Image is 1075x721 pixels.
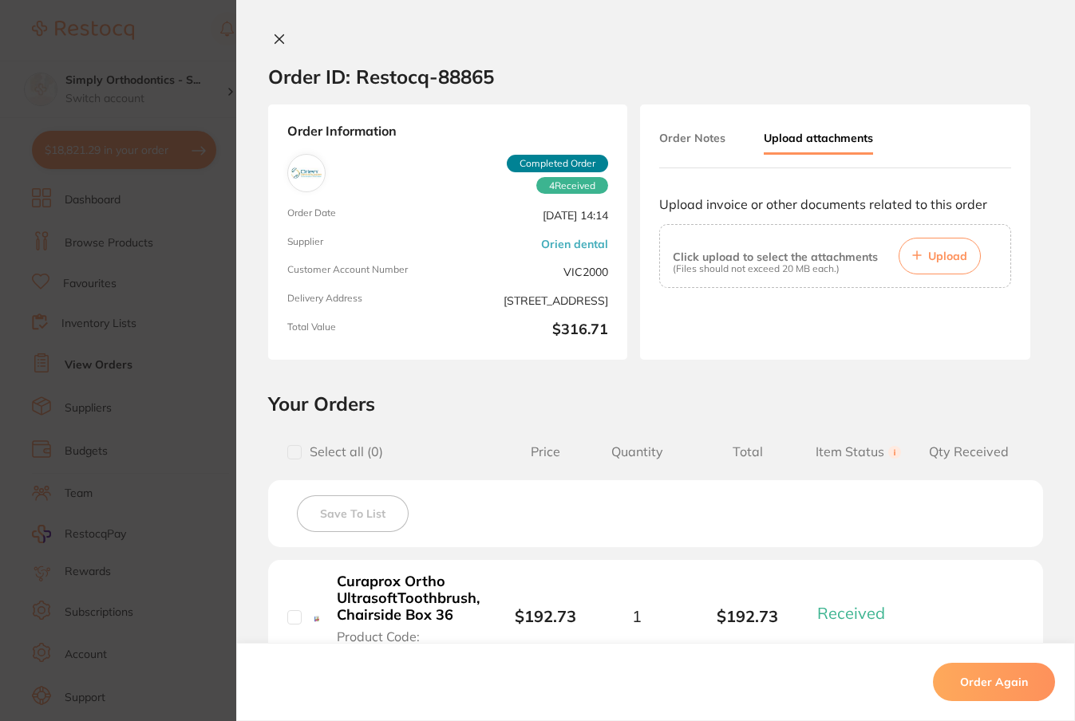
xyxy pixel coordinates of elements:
span: Customer Account Number [287,264,441,280]
span: VIC2000 [454,264,608,280]
span: Total Value [287,321,441,341]
b: $192.73 [515,606,576,626]
span: Received [536,177,608,195]
span: [DATE] 14:14 [454,207,608,223]
b: $192.73 [693,607,803,625]
button: Upload attachments [764,124,873,155]
span: Quantity [582,444,692,459]
span: Order Date [287,207,441,223]
button: Curaprox Ortho UltrasoftToothbrush, Chairside Box 36 Product Code: 73312030 [332,573,484,660]
span: Received [817,603,885,623]
span: 1 [632,607,642,625]
h2: Your Orders [268,392,1043,416]
span: Select all ( 0 ) [302,444,383,459]
span: Upload [928,249,967,263]
span: Qty Received [914,444,1024,459]
h2: Order ID: Restocq- 88865 [268,65,494,89]
a: Orien dental [541,238,608,250]
button: Save To List [297,495,409,532]
span: Completed Order [507,155,608,172]
img: Curaprox Ortho UltrasoftToothbrush, Chairside Box 36 [314,616,320,622]
button: Order Again [933,663,1055,701]
p: Click upload to select the attachments [673,250,878,263]
button: Upload [899,238,981,274]
img: Orien dental [291,158,322,188]
b: $316.71 [454,321,608,341]
p: Upload invoice or other documents related to this order [659,197,1011,211]
span: Product Code: 73312030 [337,629,480,659]
button: Order Notes [659,124,725,152]
span: Price [508,444,582,459]
b: Curaprox Ortho UltrasoftToothbrush, Chairside Box 36 [337,573,480,623]
span: Delivery Address [287,293,441,309]
span: Item Status [803,444,913,459]
span: Total [693,444,803,459]
span: [STREET_ADDRESS] [454,293,608,309]
span: Supplier [287,236,441,252]
strong: Order Information [287,124,608,141]
p: (Files should not exceed 20 MB each.) [673,263,878,274]
button: Received [812,603,904,623]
